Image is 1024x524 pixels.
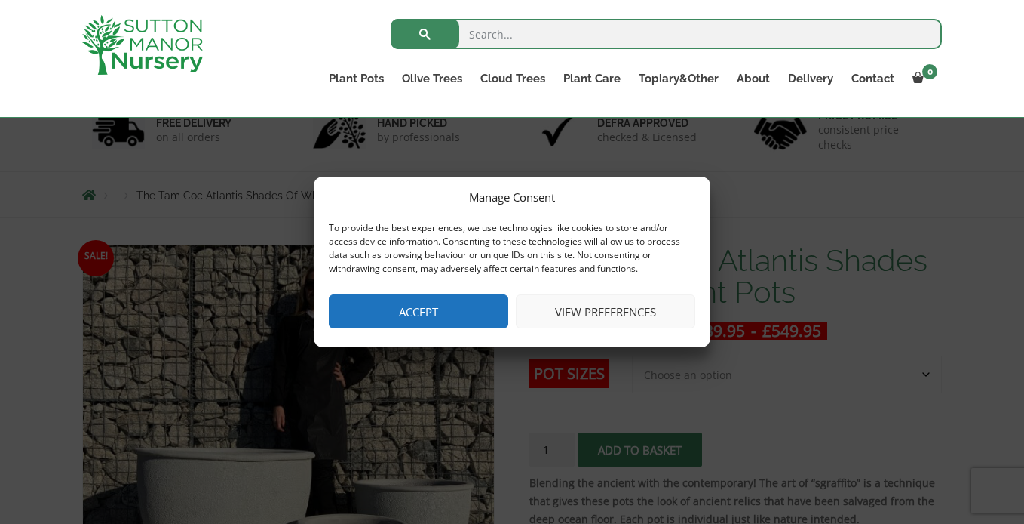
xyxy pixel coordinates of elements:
[728,68,779,89] a: About
[471,68,554,89] a: Cloud Trees
[329,294,508,328] button: Accept
[320,68,393,89] a: Plant Pots
[922,64,937,79] span: 0
[469,188,555,206] div: Manage Consent
[630,68,728,89] a: Topiary&Other
[842,68,903,89] a: Contact
[82,15,203,75] img: logo
[554,68,630,89] a: Plant Care
[779,68,842,89] a: Delivery
[391,19,942,49] input: Search...
[516,294,695,328] button: View preferences
[903,68,942,89] a: 0
[393,68,471,89] a: Olive Trees
[329,221,694,276] div: To provide the best experiences, we use technologies like cookies to store and/or access device i...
